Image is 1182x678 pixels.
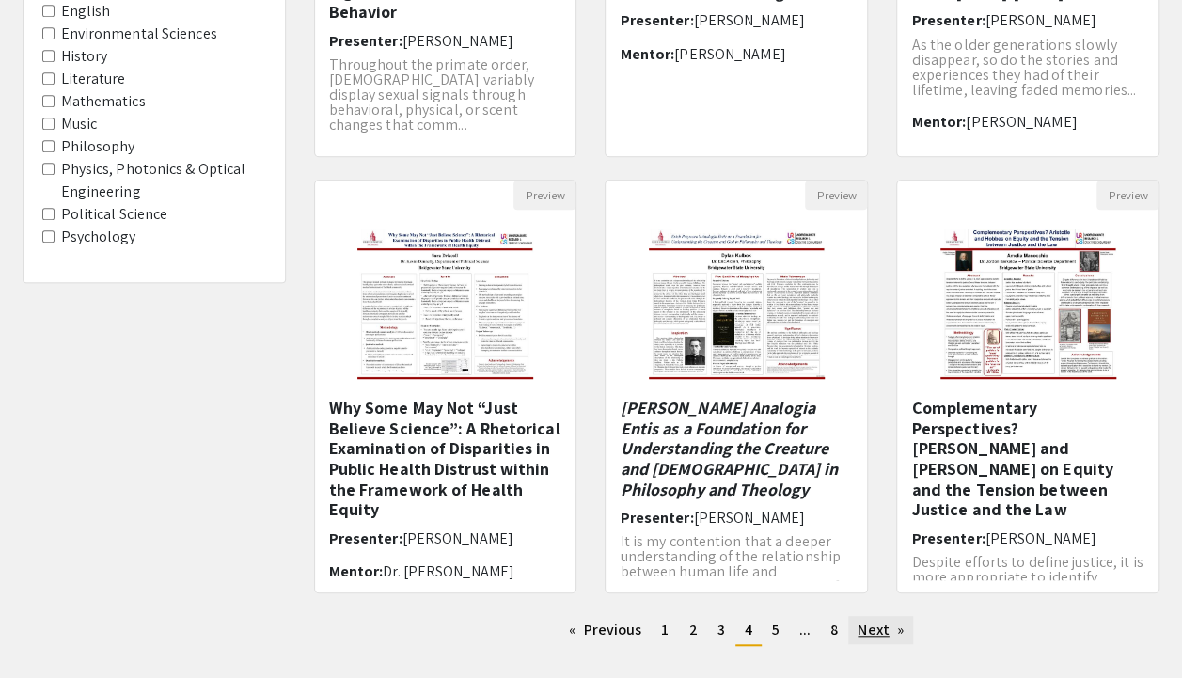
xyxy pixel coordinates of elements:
[61,113,98,135] label: Music
[559,616,651,644] a: Previous page
[329,561,384,581] span: Mentor:
[402,31,513,51] span: [PERSON_NAME]
[693,508,804,528] span: [PERSON_NAME]
[314,180,577,593] div: Open Presentation <p><strong style="color: rgb(0, 0, 0);">Why Some May Not “Just Believe Science”...
[513,181,575,210] button: Preview
[61,23,217,45] label: Environmental Sciences
[329,57,562,133] p: Throughout the primate order, [DEMOGRAPHIC_DATA] variably display sexual signals through behavior...
[911,38,1144,98] p: As the older generations slowly disappear, so do the stories and experiences they had of their li...
[329,529,562,547] h6: Presenter:
[830,620,838,639] span: 8
[383,561,514,581] span: Dr. [PERSON_NAME]
[688,620,697,639] span: 2
[61,203,168,226] label: Political Science
[61,158,266,203] label: Physics, Photonics & Optical Engineering
[329,398,562,520] h5: Why Some May Not “Just Believe Science”: A Rhetorical Examination of Disparities in Public Health...
[922,210,1135,398] img: <p>Complementary Perspectives? Aristotle and Hobbes on Equity and the Tension between Justice and...
[339,210,552,398] img: <p><strong style="color: rgb(0, 0, 0);">Why Some May Not “Just Believe Science”: A Rhetorical Exa...
[402,528,513,548] span: [PERSON_NAME]
[911,555,1144,615] p: Despite efforts to define justice, it is more appropriate to identify tensions inherent to justic...
[1096,181,1158,210] button: Preview
[896,180,1159,593] div: Open Presentation <p>Complementary Perspectives? Aristotle and Hobbes on Equity and the Tension b...
[14,593,80,664] iframe: Chat
[620,509,853,527] h6: Presenter:
[620,534,853,609] p: It is my contention that a deeper understanding of the relationship between human life and [DEMOG...
[772,620,780,639] span: 5
[911,112,966,132] span: Mentor:
[61,45,108,68] label: History
[799,620,811,639] span: ...
[61,68,126,90] label: Literature
[911,11,1144,29] h6: Presenter:
[985,10,1095,30] span: [PERSON_NAME]
[911,529,1144,547] h6: Presenter:
[848,616,913,644] a: Next page
[693,10,804,30] span: [PERSON_NAME]
[620,11,853,29] h6: Presenter:
[605,180,868,593] div: Open Presentation <p><em>Erich Przywara’s Analogia Entis as a Foundation for Understanding the Cr...
[620,397,838,499] em: [PERSON_NAME] Analogia Entis as a Foundation for Understanding the Creature and [DEMOGRAPHIC_DATA...
[620,44,674,64] span: Mentor:
[985,528,1095,548] span: [PERSON_NAME]
[717,620,724,639] span: 3
[745,620,752,639] span: 4
[61,135,135,158] label: Philosophy
[805,181,867,210] button: Preview
[630,210,843,398] img: <p><em>Erich Przywara’s Analogia Entis as a Foundation for Understanding the Creature and God in ...
[966,112,1077,132] span: [PERSON_NAME]
[674,44,785,64] span: [PERSON_NAME]
[61,90,146,113] label: Mathematics
[314,616,1160,646] ul: Pagination
[61,226,136,248] label: Psychology
[329,32,562,50] h6: Presenter:
[661,620,669,639] span: 1
[911,398,1144,520] h5: Complementary Perspectives? [PERSON_NAME] and [PERSON_NAME] on Equity and the Tension between Jus...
